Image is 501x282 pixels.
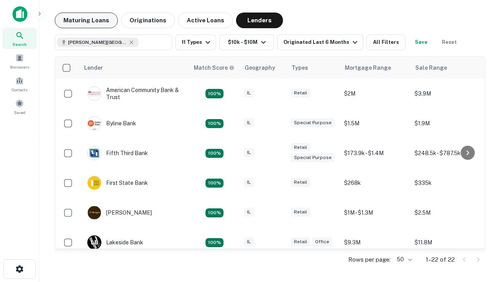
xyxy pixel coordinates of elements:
button: $10k - $10M [219,34,274,50]
iframe: Chat Widget [462,194,501,232]
img: picture [88,146,101,160]
div: IL [244,237,254,246]
td: $1.5M [340,108,411,138]
td: $3.9M [411,79,481,108]
td: $335k [411,168,481,198]
span: Saved [14,109,25,116]
td: $11.8M [411,228,481,257]
button: Reset [437,34,462,50]
div: Lakeside Bank [87,235,143,249]
div: Types [292,63,308,72]
img: picture [88,206,101,219]
td: $9.3M [340,228,411,257]
button: 11 Types [175,34,216,50]
div: Geography [245,63,275,72]
div: Byline Bank [87,116,136,130]
div: Retail [291,208,310,217]
span: [PERSON_NAME][GEOGRAPHIC_DATA], [GEOGRAPHIC_DATA] [68,39,127,46]
div: Mortgage Range [345,63,391,72]
div: Retail [291,89,310,98]
td: $2M [340,79,411,108]
div: 50 [394,254,413,265]
td: $1.9M [411,108,481,138]
button: Save your search to get updates of matches that match your search criteria. [409,34,434,50]
div: Capitalize uses an advanced AI algorithm to match your search with the best lender. The match sco... [194,63,234,72]
div: Matching Properties: 2, hasApolloMatch: undefined [205,149,223,158]
div: American Community Bank & Trust [87,87,181,101]
span: Borrowers [10,64,29,70]
img: picture [88,87,101,100]
div: IL [244,89,254,98]
div: IL [244,118,254,127]
a: Saved [2,96,37,117]
span: Contacts [12,87,27,93]
div: Sale Range [415,63,447,72]
div: First State Bank [87,176,148,190]
th: Mortgage Range [340,57,411,79]
div: Special Purpose [291,118,335,127]
td: $173.9k - $1.4M [340,138,411,168]
a: Borrowers [2,51,37,72]
button: Originated Last 6 Months [277,34,363,50]
div: Retail [291,237,310,246]
div: Matching Properties: 2, hasApolloMatch: undefined [205,119,223,128]
p: 1–22 of 22 [426,255,455,264]
div: Office [312,237,332,246]
div: Special Purpose [291,153,335,162]
div: IL [244,208,254,217]
div: Matching Properties: 2, hasApolloMatch: undefined [205,89,223,98]
button: Maturing Loans [55,13,118,28]
div: [PERSON_NAME] [87,206,152,220]
div: Matching Properties: 2, hasApolloMatch: undefined [205,179,223,188]
div: Retail [291,143,310,152]
img: picture [88,117,101,130]
th: Lender [79,57,189,79]
a: Contacts [2,73,37,94]
a: Search [2,28,37,49]
th: Geography [240,57,287,79]
div: Retail [291,178,310,187]
p: Rows per page: [348,255,391,264]
button: Originations [121,13,175,28]
th: Sale Range [411,57,481,79]
button: Lenders [236,13,283,28]
td: $2.5M [411,198,481,228]
div: Fifth Third Bank [87,146,148,160]
td: $1M - $1.3M [340,198,411,228]
div: Matching Properties: 3, hasApolloMatch: undefined [205,238,223,248]
th: Capitalize uses an advanced AI algorithm to match your search with the best lender. The match sco... [189,57,240,79]
div: Matching Properties: 2, hasApolloMatch: undefined [205,208,223,218]
h6: Match Score [194,63,233,72]
div: Originated Last 6 Months [283,38,360,47]
img: capitalize-icon.png [13,6,27,22]
td: $268k [340,168,411,198]
div: IL [244,178,254,187]
td: $248.5k - $787.5k [411,138,481,168]
div: Lender [84,63,103,72]
th: Types [287,57,340,79]
button: Active Loans [178,13,233,28]
button: All Filters [366,34,405,50]
div: IL [244,148,254,157]
p: L B [91,239,98,247]
span: Search [13,41,27,47]
img: picture [88,176,101,190]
